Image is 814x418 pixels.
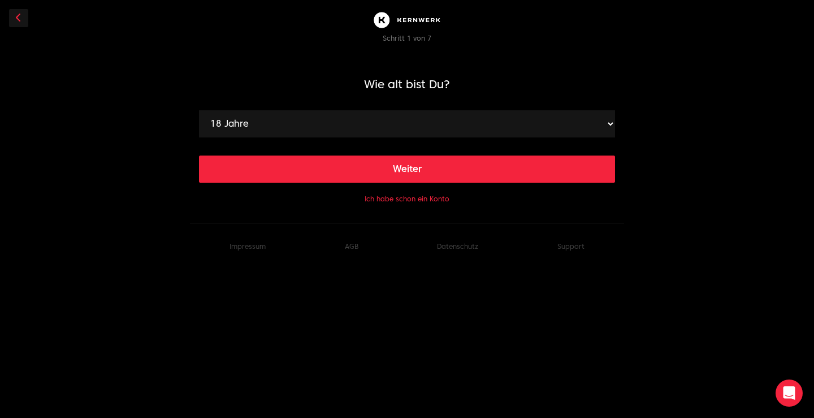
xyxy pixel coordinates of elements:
[230,242,266,251] a: Impressum
[437,242,478,251] a: Datenschutz
[345,242,358,251] a: AGB
[365,195,449,204] button: Ich habe schon ein Konto
[776,380,803,407] div: Open Intercom Messenger
[383,34,431,42] span: Schritt 1 von 7
[199,156,615,183] button: Weiter
[199,76,615,92] h1: Wie alt bist Du?
[557,242,584,251] button: Support
[371,9,443,31] img: Kernwerk®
